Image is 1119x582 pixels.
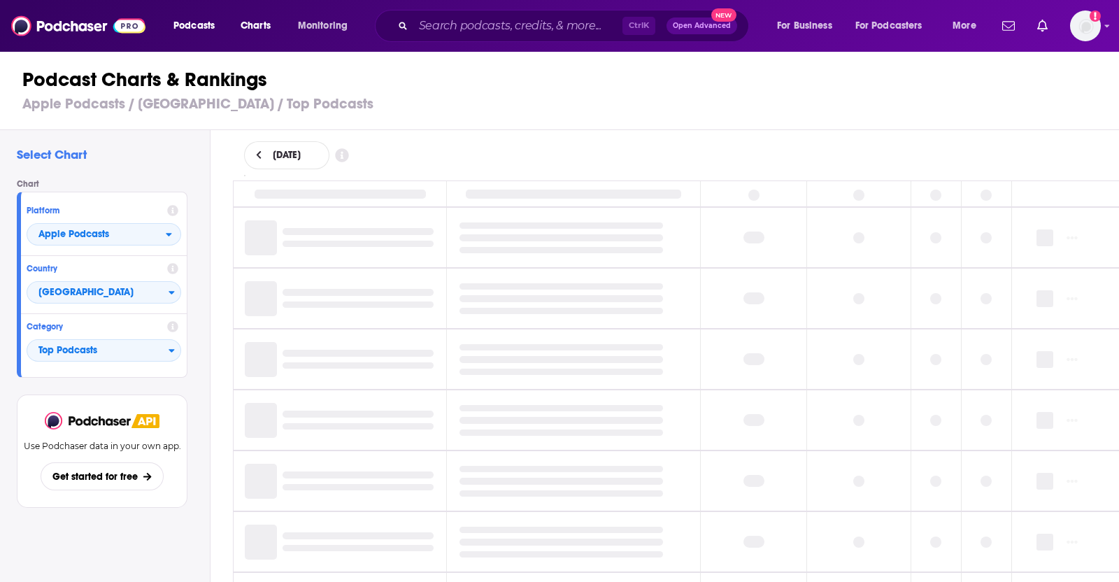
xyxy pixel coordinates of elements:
[41,462,163,490] button: Get started for free
[1070,10,1101,41] span: Logged in as evankrask
[846,15,943,37] button: open menu
[231,15,279,37] a: Charts
[1070,10,1101,41] img: User Profile
[45,412,131,430] img: Podchaser - Follow, Share and Rate Podcasts
[388,10,762,42] div: Search podcasts, credits, & more...
[413,15,622,37] input: Search podcasts, credits, & more...
[711,8,736,22] span: New
[1070,10,1101,41] button: Show profile menu
[273,150,301,160] span: [DATE]
[17,147,199,162] h2: Select Chart
[943,15,994,37] button: open menu
[997,14,1020,38] a: Show notifications dropdown
[22,67,1109,92] h1: Podcast Charts & Rankings
[131,414,159,428] img: Podchaser API banner
[38,229,109,239] span: Apple Podcasts
[164,15,233,37] button: open menu
[27,339,169,363] span: Top Podcasts
[767,15,850,37] button: open menu
[27,206,162,215] h4: Platform
[27,264,162,274] h4: Country
[855,16,922,36] span: For Podcasters
[24,441,181,451] p: Use Podchaser data in your own app.
[1032,14,1053,38] a: Show notifications dropdown
[298,16,348,36] span: Monitoring
[17,179,199,189] h4: Chart
[1090,10,1101,22] svg: Add a profile image
[27,223,181,246] h2: Platforms
[52,471,138,483] span: Get started for free
[622,17,655,35] span: Ctrl K
[667,17,737,34] button: Open AdvancedNew
[27,322,162,332] h4: Category
[27,281,181,304] button: Countries
[27,281,169,305] span: [GEOGRAPHIC_DATA]
[673,22,731,29] span: Open Advanced
[173,16,215,36] span: Podcasts
[22,95,1109,113] h3: Apple Podcasts / [GEOGRAPHIC_DATA] / Top Podcasts
[288,15,366,37] button: open menu
[953,16,976,36] span: More
[241,16,271,36] span: Charts
[777,16,832,36] span: For Business
[11,13,145,39] img: Podchaser - Follow, Share and Rate Podcasts
[27,223,181,246] button: open menu
[27,339,181,362] button: Categories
